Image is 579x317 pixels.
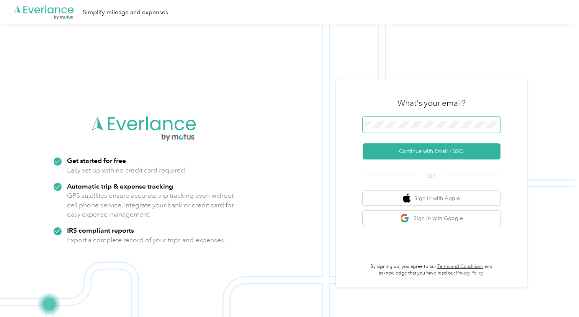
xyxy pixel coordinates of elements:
[418,172,445,180] span: OR
[67,191,234,219] p: GPS satellites ensure accurate trip tracking even without cell phone service. Integrate your bank...
[456,270,483,276] a: Privacy Policy
[67,235,226,245] p: Export a complete record of your trips and expenses.
[83,8,168,17] div: Simplify mileage and expenses
[67,166,185,175] p: Easy set up with no credit card required
[67,226,134,234] strong: IRS compliant reports
[67,182,173,190] strong: Automatic trip & expense tracking
[363,263,500,277] p: By signing up, you agree to our and acknowledge that you have read our .
[400,214,410,223] img: google logo
[403,194,411,203] img: apple logo
[67,156,126,164] strong: Get started for free
[363,211,500,226] button: google logoSign in with Google
[363,191,500,206] button: apple logoSign in with Apple
[363,143,500,159] button: Continue with Email / SSO
[437,264,483,269] a: Terms and Conditions
[397,98,466,108] h3: What's your email?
